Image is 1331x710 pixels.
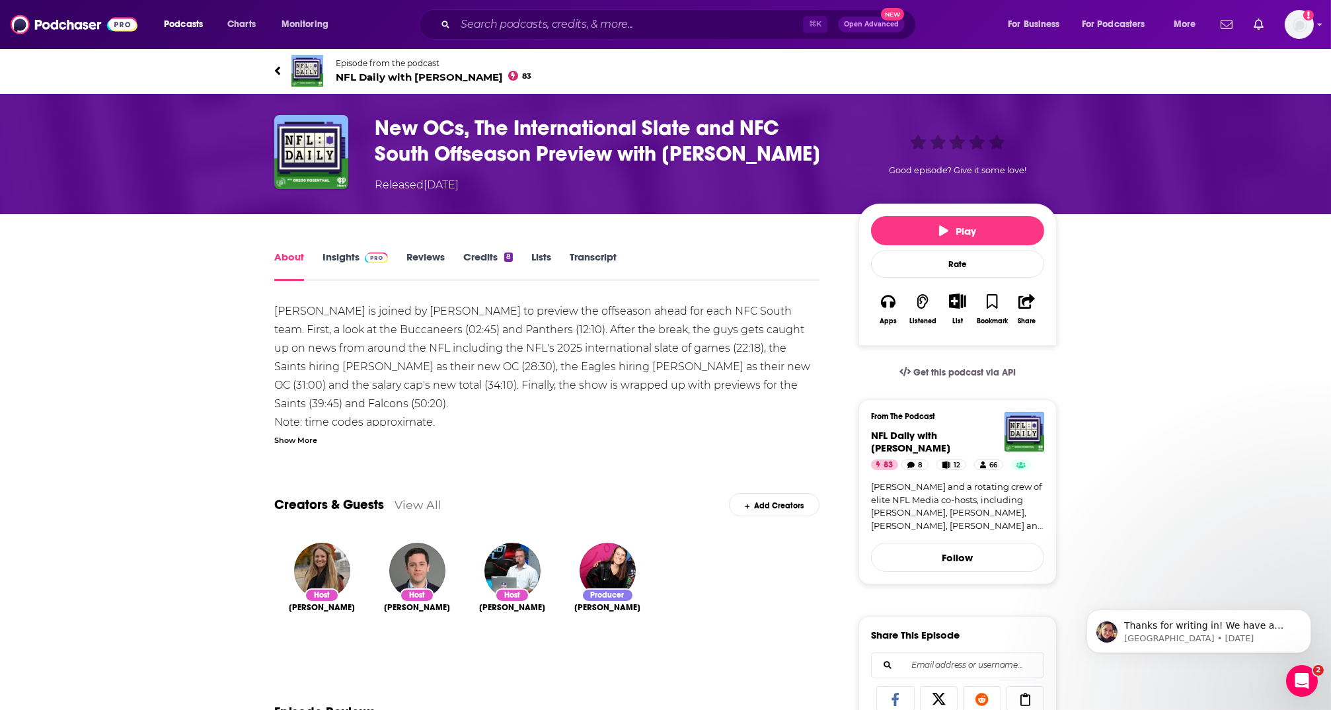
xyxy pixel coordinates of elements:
a: Get this podcast via API [889,356,1026,389]
span: 2 [1313,665,1324,676]
span: New [881,8,905,20]
button: Open AdvancedNew [838,17,905,32]
div: [PERSON_NAME] is joined by [PERSON_NAME] to preview the offseason ahead for each NFC South team. ... [274,302,819,469]
span: Podcasts [164,15,203,34]
button: Follow [871,543,1044,572]
img: Podchaser - Follow, Share and Rate Podcasts [11,12,137,37]
p: Message from Sydney, sent 5w ago [57,51,228,63]
a: 8 [901,459,929,470]
a: 66 [974,459,1003,470]
button: Bookmark [975,285,1009,333]
span: Open Advanced [844,21,899,28]
span: 12 [954,459,960,472]
span: Play [939,225,977,237]
iframe: Intercom live chat [1286,665,1318,697]
button: open menu [999,14,1077,35]
span: 66 [989,459,997,472]
a: Gregg Rosenthal [384,602,450,613]
input: Email address or username... [882,652,1033,678]
div: Bookmark [977,317,1008,325]
button: open menu [1164,14,1213,35]
a: Jourdan Rodrigue [289,602,355,613]
div: Apps [880,317,897,325]
a: Show notifications dropdown [1215,13,1238,36]
a: About [274,251,304,281]
img: Podchaser Pro [365,253,388,263]
img: Dan Hanzus [484,543,541,599]
a: 83 [871,459,898,470]
button: Apps [871,285,905,333]
a: NFL Daily with Gregg Rosenthal [871,429,950,454]
img: Gregg Rosenthal [389,543,445,599]
span: NFL Daily with [PERSON_NAME] [871,429,950,454]
button: Listened [905,285,940,333]
svg: Add a profile image [1303,10,1314,20]
span: 8 [918,459,923,472]
img: NFL Daily with Gregg Rosenthal [291,55,323,87]
span: ⌘ K [803,16,827,33]
div: Add Creators [729,493,819,516]
span: NFL Daily with [PERSON_NAME] [336,71,531,83]
div: Show More ButtonList [940,285,975,333]
button: Show profile menu [1285,10,1314,39]
span: For Podcasters [1082,15,1145,34]
a: Credits8 [463,251,513,281]
div: Search podcasts, credits, & more... [432,9,929,40]
a: Lists [531,251,551,281]
span: Get this podcast via API [913,367,1016,378]
span: [PERSON_NAME] [479,602,545,613]
input: Search podcasts, credits, & more... [455,14,803,35]
div: Search followers [871,652,1044,678]
span: [PERSON_NAME] [574,602,640,613]
h1: New OCs, The International Slate and NFC South Offseason Preview with Patrick Claybon [375,115,837,167]
a: Creators & Guests [274,496,384,513]
div: Listened [909,317,936,325]
a: InsightsPodchaser Pro [323,251,388,281]
button: Play [871,216,1044,245]
img: User Profile [1285,10,1314,39]
img: New OCs, The International Slate and NFC South Offseason Preview with Patrick Claybon [274,115,348,189]
h3: Share This Episode [871,629,960,641]
div: Host [495,588,529,602]
span: Thanks for writing in! We have a video that can show you how to build and export a list: Podchase... [57,38,219,114]
span: 83 [884,459,893,472]
span: [PERSON_NAME] [384,602,450,613]
img: NFL Daily with Gregg Rosenthal [1005,412,1044,452]
a: Reviews [406,251,445,281]
h3: From The Podcast [871,412,1034,421]
span: [PERSON_NAME] [289,602,355,613]
button: open menu [272,14,346,35]
div: List [952,317,963,325]
img: Jourdan Rodrigue [294,543,350,599]
span: Good episode? Give it some love! [889,165,1026,175]
span: Charts [227,15,256,34]
a: 12 [936,459,966,470]
iframe: Intercom notifications message [1067,582,1331,674]
span: For Business [1008,15,1060,34]
div: Host [400,588,434,602]
div: Released [DATE] [375,177,459,193]
a: View All [395,498,441,512]
a: Charts [219,14,264,35]
button: open menu [155,14,220,35]
div: 8 [504,253,513,262]
button: Share [1010,285,1044,333]
button: Show More Button [944,294,971,308]
div: Share [1018,317,1036,325]
a: Dan Hanzus [479,602,545,613]
span: Logged in as rowan.sullivan [1285,10,1314,39]
div: Host [305,588,339,602]
img: Ricky Hollywood [580,543,636,599]
button: open menu [1073,14,1164,35]
span: Episode from the podcast [336,58,531,68]
a: Show notifications dropdown [1248,13,1269,36]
